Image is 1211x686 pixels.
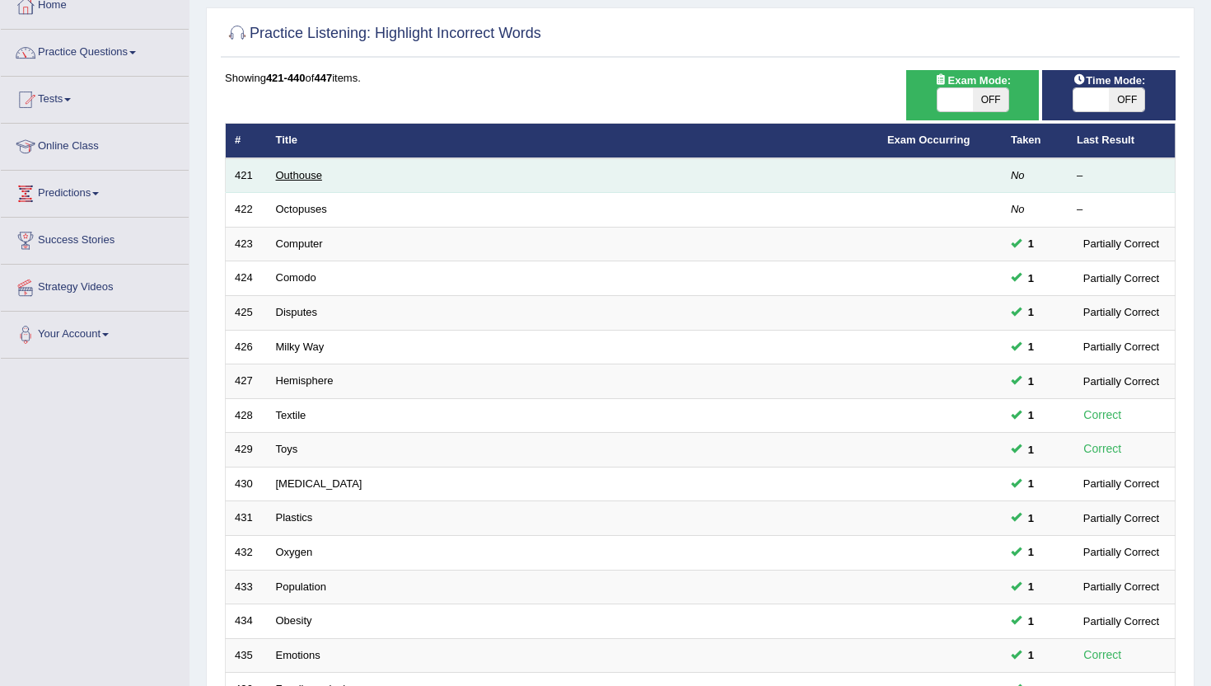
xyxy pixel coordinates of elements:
a: Strategy Videos [1,265,189,306]
span: You can still take this question [1022,475,1040,492]
div: Partially Correct [1077,373,1166,390]
td: 426 [226,330,267,364]
div: – [1077,168,1166,184]
div: Partially Correct [1077,235,1166,252]
em: No [1011,203,1025,215]
b: 421-440 [266,72,306,84]
span: You can still take this question [1022,406,1040,424]
th: Title [267,124,878,158]
td: 431 [226,501,267,536]
span: You can still take this question [1022,510,1040,527]
b: 447 [314,72,332,84]
em: No [1011,169,1025,181]
a: Comodo [276,271,316,284]
div: Showing of items. [225,70,1176,86]
span: You can still take this question [1022,578,1040,595]
div: Correct [1077,646,1129,665]
div: – [1077,202,1166,218]
td: 434 [226,604,267,639]
span: You can still take this question [1022,646,1040,664]
a: Computer [276,237,323,250]
td: 422 [226,193,267,228]
a: Population [276,580,326,593]
span: You can still take this question [1022,235,1040,252]
a: Milky Way [276,341,325,353]
span: OFF [1109,88,1144,111]
a: Emotions [276,649,320,661]
a: Online Class [1,124,189,165]
a: Oxygen [276,546,313,558]
span: You can still take this question [1022,338,1040,355]
div: Correct [1077,406,1129,425]
div: Partially Correct [1077,475,1166,492]
a: Predictions [1,171,189,212]
td: 421 [226,158,267,193]
span: You can still take this question [1022,270,1040,287]
a: Outhouse [276,169,322,181]
a: [MEDICAL_DATA] [276,477,362,490]
a: Obesity [276,614,312,627]
span: You can still take this question [1022,441,1040,458]
a: Success Stories [1,218,189,259]
div: Partially Correct [1077,270,1166,287]
td: 425 [226,296,267,331]
td: 427 [226,364,267,399]
span: Exam Mode: [928,72,1017,89]
th: Last Result [1068,124,1176,158]
a: Your Account [1,312,189,353]
td: 424 [226,261,267,296]
div: Partially Correct [1077,613,1166,630]
a: Disputes [276,306,318,318]
a: Plastics [276,511,313,524]
span: OFF [973,88,1008,111]
td: 429 [226,433,267,468]
div: Partially Correct [1077,338,1166,355]
a: Octopuses [276,203,327,215]
a: Hemisphere [276,374,334,387]
span: Time Mode: [1066,72,1152,89]
div: Partially Correct [1077,510,1166,527]
a: Practice Questions [1,30,189,71]
th: Taken [1002,124,1068,158]
div: Partially Correct [1077,543,1166,561]
a: Exam Occurring [887,134,970,146]
div: Correct [1077,439,1129,458]
span: You can still take this question [1022,373,1040,390]
th: # [226,124,267,158]
a: Tests [1,77,189,118]
span: You can still take this question [1022,303,1040,321]
td: 435 [226,638,267,673]
div: Show exams occurring in exams [906,70,1040,120]
td: 433 [226,570,267,604]
h2: Practice Listening: Highlight Incorrect Words [225,21,541,46]
a: Toys [276,443,298,455]
td: 432 [226,535,267,570]
div: Partially Correct [1077,578,1166,595]
td: 430 [226,467,267,501]
a: Textile [276,409,306,421]
span: You can still take this question [1022,543,1040,561]
td: 423 [226,227,267,261]
span: You can still take this question [1022,613,1040,630]
td: 428 [226,398,267,433]
div: Partially Correct [1077,303,1166,321]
